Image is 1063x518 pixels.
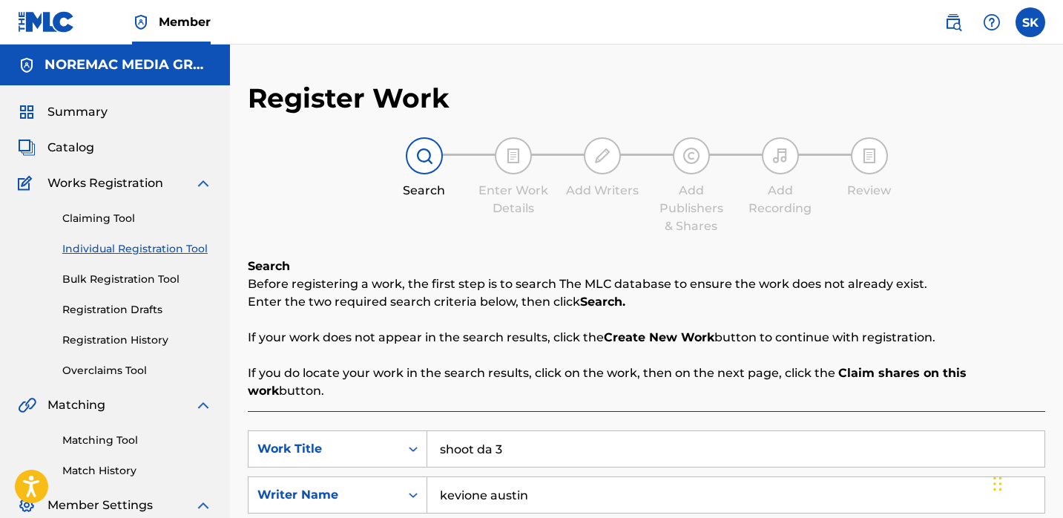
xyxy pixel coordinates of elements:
a: Matching Tool [62,433,212,448]
img: Matching [18,396,36,414]
span: Works Registration [47,174,163,192]
a: CatalogCatalog [18,139,94,157]
div: User Menu [1016,7,1045,37]
img: step indicator icon for Search [415,147,433,165]
img: Summary [18,103,36,121]
img: step indicator icon for Add Recording [771,147,789,165]
a: Match History [62,463,212,479]
a: Individual Registration Tool [62,241,212,257]
a: Claiming Tool [62,211,212,226]
p: If you do locate your work in the search results, click on the work, then on the next page, click... [248,364,1045,400]
div: Add Writers [565,182,639,200]
div: Add Publishers & Shares [654,182,728,235]
img: Catalog [18,139,36,157]
img: expand [194,496,212,514]
div: Search [387,182,461,200]
a: Bulk Registration Tool [62,272,212,287]
strong: Search. [580,295,625,309]
a: SummarySummary [18,103,108,121]
div: Help [977,7,1007,37]
img: expand [194,174,212,192]
img: search [944,13,962,31]
div: Writer Name [257,486,391,504]
span: Member Settings [47,496,153,514]
div: Enter Work Details [476,182,550,217]
h5: NOREMAC MEDIA GROUP [45,56,212,73]
div: Add Recording [743,182,817,217]
span: Member [159,13,211,30]
h2: Register Work [248,82,450,115]
img: step indicator icon for Add Writers [593,147,611,165]
div: Review [832,182,906,200]
a: Overclaims Tool [62,363,212,378]
p: Before registering a work, the first step is to search The MLC database to ensure the work does n... [248,275,1045,293]
img: MLC Logo [18,11,75,33]
img: step indicator icon for Add Publishers & Shares [682,147,700,165]
a: Public Search [938,7,968,37]
img: Member Settings [18,496,36,514]
span: Catalog [47,139,94,157]
div: Work Title [257,440,391,458]
span: Summary [47,103,108,121]
img: expand [194,396,212,414]
a: Registration Drafts [62,302,212,318]
p: Enter the two required search criteria below, then click [248,293,1045,311]
img: help [983,13,1001,31]
b: Search [248,259,290,273]
img: step indicator icon for Review [860,147,878,165]
img: Works Registration [18,174,37,192]
img: Accounts [18,56,36,74]
iframe: Chat Widget [989,447,1063,518]
div: Drag [993,462,1002,506]
iframe: Resource Center [1021,318,1063,438]
a: Registration History [62,332,212,348]
span: Matching [47,396,105,414]
strong: Create New Work [604,330,714,344]
img: step indicator icon for Enter Work Details [504,147,522,165]
p: If your work does not appear in the search results, click the button to continue with registration. [248,329,1045,347]
img: Top Rightsholder [132,13,150,31]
